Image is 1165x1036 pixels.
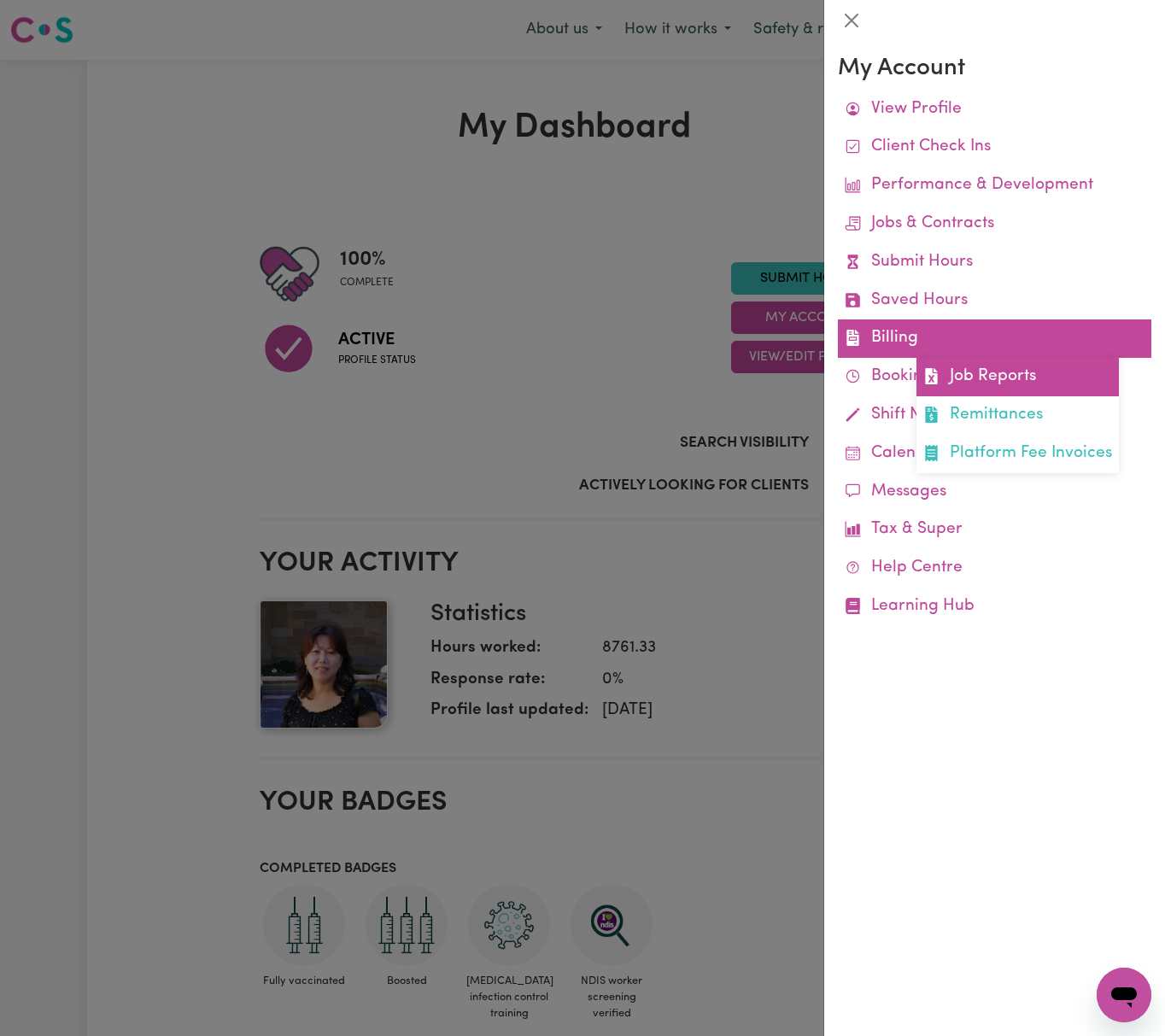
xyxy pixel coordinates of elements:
[1097,968,1151,1022] iframe: Button to launch messaging window
[838,358,1151,396] a: Bookings
[838,128,1151,167] a: Client Check Ins
[838,7,865,34] button: Close
[838,319,1151,358] a: BillingJob ReportsRemittancesPlatform Fee Invoices
[838,55,1151,84] h3: My Account
[838,91,1151,129] a: View Profile
[838,282,1151,320] a: Saved Hours
[838,205,1151,243] a: Jobs & Contracts
[916,358,1119,396] a: Job Reports
[838,243,1151,282] a: Submit Hours
[916,396,1119,435] a: Remittances
[838,396,1151,435] a: Shift Notes
[916,435,1119,473] a: Platform Fee Invoices
[838,588,1151,626] a: Learning Hub
[838,511,1151,549] a: Tax & Super
[838,549,1151,588] a: Help Centre
[838,167,1151,205] a: Performance & Development
[838,473,1151,512] a: Messages
[838,435,1151,473] a: Calendar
